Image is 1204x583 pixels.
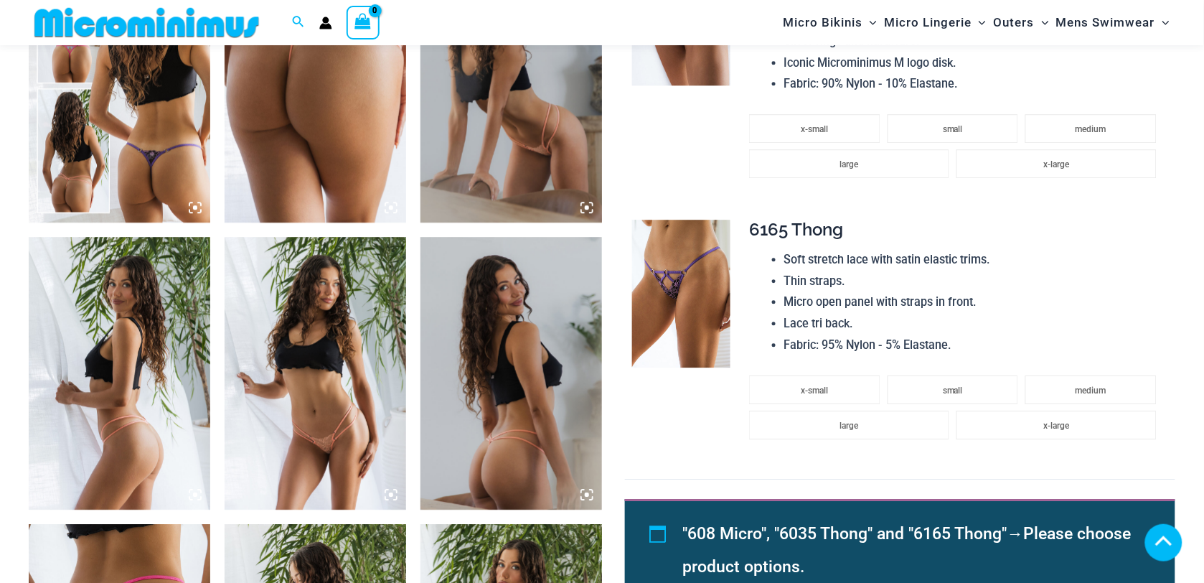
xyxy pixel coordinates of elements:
[888,114,1018,143] li: small
[632,220,730,368] img: Slay Lavender Martini 6165 Thong
[347,6,380,39] a: View Shopping Cart, empty
[784,271,1164,292] li: Thin straps.
[1043,159,1069,169] span: x-large
[749,219,843,240] span: 6165 Thong
[784,73,1164,95] li: Fabric: 90% Nylon - 10% Elastane.
[749,149,949,178] li: large
[1076,386,1106,396] span: medium
[956,149,1157,178] li: x-large
[840,421,859,431] span: large
[994,4,1035,41] span: Outers
[1025,376,1156,404] li: medium
[888,376,1018,404] li: small
[801,386,829,396] span: x-small
[784,335,1164,356] li: Fabric: 95% Nylon - 5% Elastane.
[1155,4,1170,41] span: Menu Toggle
[784,249,1164,271] li: Soft stretch lace with satin elastic trims.
[862,4,877,41] span: Menu Toggle
[292,14,305,32] a: Search icon link
[749,376,880,404] li: x-small
[420,237,602,509] img: Sip Bellini 608 Micro Thong
[749,411,949,439] li: large
[1043,421,1069,431] span: x-large
[783,4,862,41] span: Micro Bikinis
[784,291,1164,313] li: Micro open panel with straps in front.
[29,6,265,39] img: MM SHOP LOGO FLAT
[990,4,1053,41] a: OutersMenu ToggleMenu Toggle
[840,159,859,169] span: large
[319,17,332,29] a: Account icon link
[801,124,829,134] span: x-small
[779,4,880,41] a: Micro BikinisMenu ToggleMenu Toggle
[1056,4,1155,41] span: Mens Swimwear
[784,313,1164,335] li: Lace tri back.
[972,4,986,41] span: Menu Toggle
[682,524,1007,544] span: "608 Micro", "6035 Thong" and "6165 Thong"
[956,411,1157,439] li: x-large
[884,4,972,41] span: Micro Lingerie
[1053,4,1173,41] a: Mens SwimwearMenu ToggleMenu Toggle
[1035,4,1049,41] span: Menu Toggle
[880,4,989,41] a: Micro LingerieMenu ToggleMenu Toggle
[749,114,880,143] li: x-small
[1076,124,1106,134] span: medium
[225,237,406,509] img: Sip Bellini 608 Micro Thong
[943,124,963,134] span: small
[777,2,1175,43] nav: Site Navigation
[1025,114,1156,143] li: medium
[29,237,210,509] img: Sip Bellini 608 Micro Thong
[943,386,963,396] span: small
[784,52,1164,74] li: Iconic Microminimus M logo disk.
